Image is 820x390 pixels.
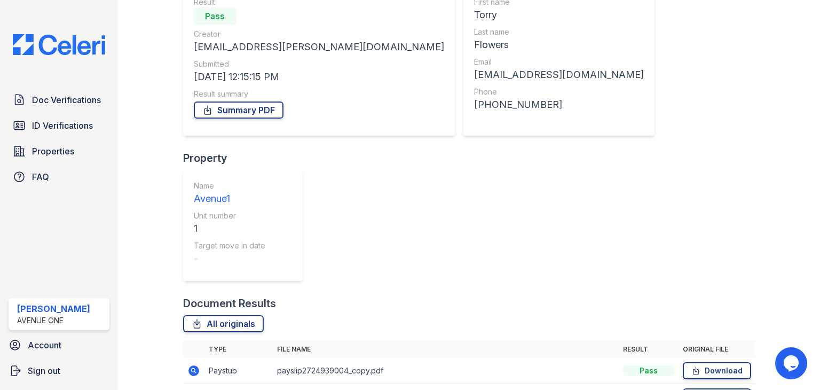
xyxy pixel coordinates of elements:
div: Submitted [194,59,444,69]
div: [EMAIL_ADDRESS][DOMAIN_NAME] [474,67,644,82]
th: File name [273,341,619,358]
div: Pass [623,365,674,376]
a: Properties [9,141,109,162]
div: - [194,251,265,266]
span: FAQ [32,170,49,183]
div: Last name [474,27,644,37]
div: [PHONE_NUMBER] [474,97,644,112]
div: [DATE] 12:15:15 PM [194,69,444,84]
div: Avenue One [17,315,90,326]
a: Doc Verifications [9,89,109,111]
iframe: chat widget [775,347,809,379]
a: FAQ [9,166,109,188]
a: Name Avenue1 [194,181,265,206]
th: Original file [679,341,755,358]
span: Properties [32,145,74,158]
td: Paystub [204,358,273,384]
div: Unit number [194,210,265,221]
a: Download [683,362,751,379]
div: Result summary [194,89,444,99]
div: Torry [474,7,644,22]
div: Name [194,181,265,191]
td: payslip2724939004_copy.pdf [273,358,619,384]
th: Result [619,341,679,358]
a: Summary PDF [194,102,283,119]
div: Avenue1 [194,191,265,206]
th: Type [204,341,273,358]
div: Property [183,151,311,166]
a: All originals [183,315,264,332]
div: 1 [194,221,265,236]
div: [PERSON_NAME] [17,302,90,315]
img: CE_Logo_Blue-a8612792a0a2168367f1c8372b55b34899dd931a85d93a1a3d3e32e68fde9ad4.png [4,34,114,55]
span: Sign out [28,364,60,377]
div: Document Results [183,296,276,311]
a: ID Verifications [9,115,109,136]
span: Doc Verifications [32,93,101,106]
div: Creator [194,29,444,40]
div: [EMAIL_ADDRESS][PERSON_NAME][DOMAIN_NAME] [194,40,444,54]
a: Sign out [4,360,114,381]
a: Account [4,334,114,356]
div: Flowers [474,37,644,52]
div: Phone [474,87,644,97]
span: Account [28,339,61,352]
div: Pass [194,7,236,25]
span: ID Verifications [32,119,93,132]
div: Email [474,57,644,67]
div: Target move in date [194,240,265,251]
